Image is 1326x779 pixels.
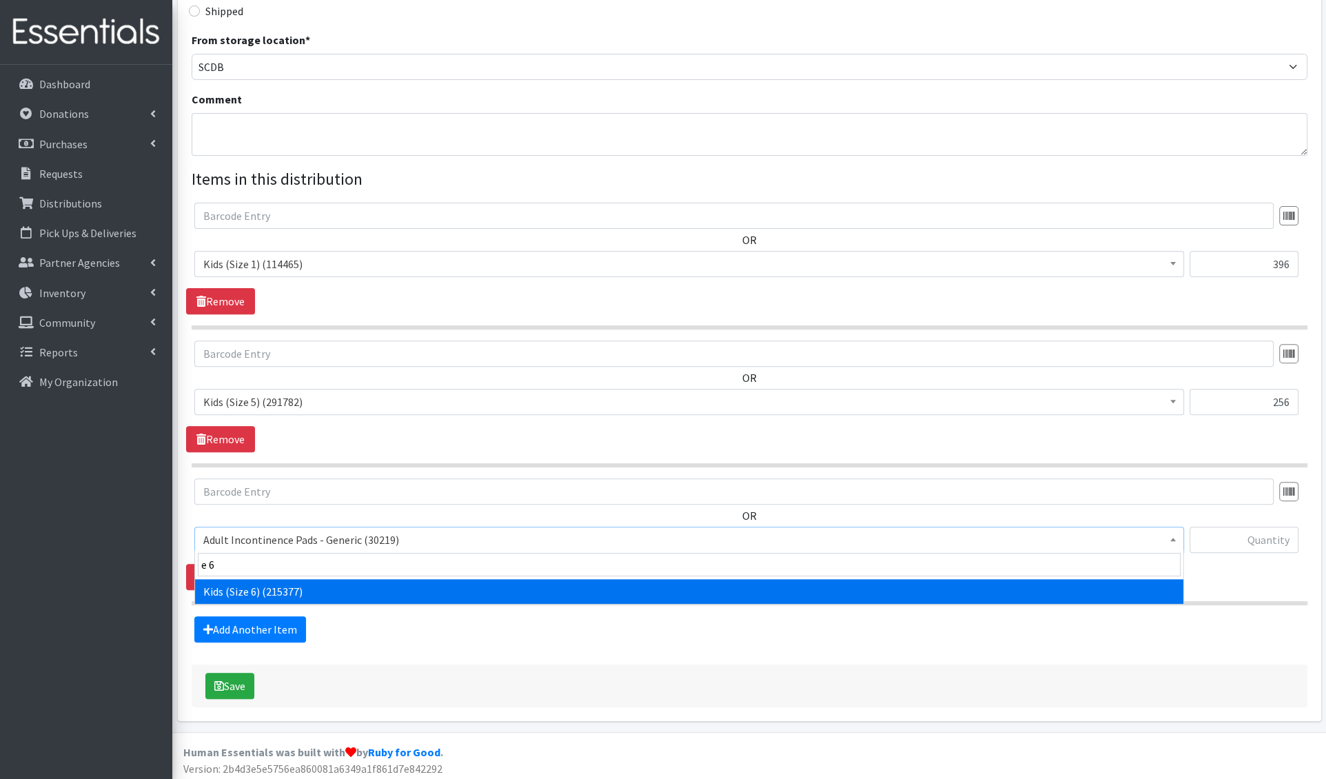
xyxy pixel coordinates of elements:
span: Kids (Size 5) (291782) [194,389,1184,415]
label: Shipped [205,3,243,19]
span: Kids (Size 1) (114465) [194,251,1184,277]
p: Requests [39,167,83,181]
li: Kids (Size 6) (215377) [195,579,1183,604]
p: Reports [39,345,78,359]
label: Comment [192,91,242,108]
p: Distributions [39,196,102,210]
a: Inventory [6,279,167,307]
input: Barcode Entry [194,478,1274,505]
input: Barcode Entry [194,203,1274,229]
img: HumanEssentials [6,9,167,55]
a: Donations [6,100,167,128]
p: Partner Agencies [39,256,120,270]
a: My Organization [6,368,167,396]
a: Community [6,309,167,336]
button: Save [205,673,254,699]
span: Adult Incontinence Pads - Generic (30219) [203,530,1175,549]
input: Barcode Entry [194,341,1274,367]
legend: Items in this distribution [192,167,1307,192]
strong: Human Essentials was built with by . [183,745,443,759]
a: Ruby for Good [368,745,440,759]
a: Add Another Item [194,616,306,643]
span: Adult Incontinence Pads - Generic (30219) [194,527,1184,553]
p: Inventory [39,286,85,300]
p: Dashboard [39,77,90,91]
input: Quantity [1190,389,1298,415]
a: Reports [6,338,167,366]
a: Purchases [6,130,167,158]
label: OR [742,370,757,386]
a: Remove [186,564,255,590]
a: Remove [186,426,255,452]
label: OR [742,507,757,524]
p: My Organization [39,375,118,389]
span: Version: 2b4d3e5e5756ea860081a6349a1f861d7e842292 [183,762,442,776]
a: Pick Ups & Deliveries [6,219,167,247]
a: Dashboard [6,70,167,98]
a: Distributions [6,190,167,217]
a: Partner Agencies [6,249,167,276]
abbr: required [305,33,310,47]
span: Kids (Size 5) (291782) [203,392,1175,412]
input: Quantity [1190,251,1298,277]
p: Community [39,316,95,330]
p: Pick Ups & Deliveries [39,226,136,240]
span: Kids (Size 1) (114465) [203,254,1175,274]
label: OR [742,232,757,248]
a: Remove [186,288,255,314]
label: From storage location [192,32,310,48]
a: Requests [6,160,167,188]
p: Donations [39,107,89,121]
p: Purchases [39,137,88,151]
input: Quantity [1190,527,1298,553]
